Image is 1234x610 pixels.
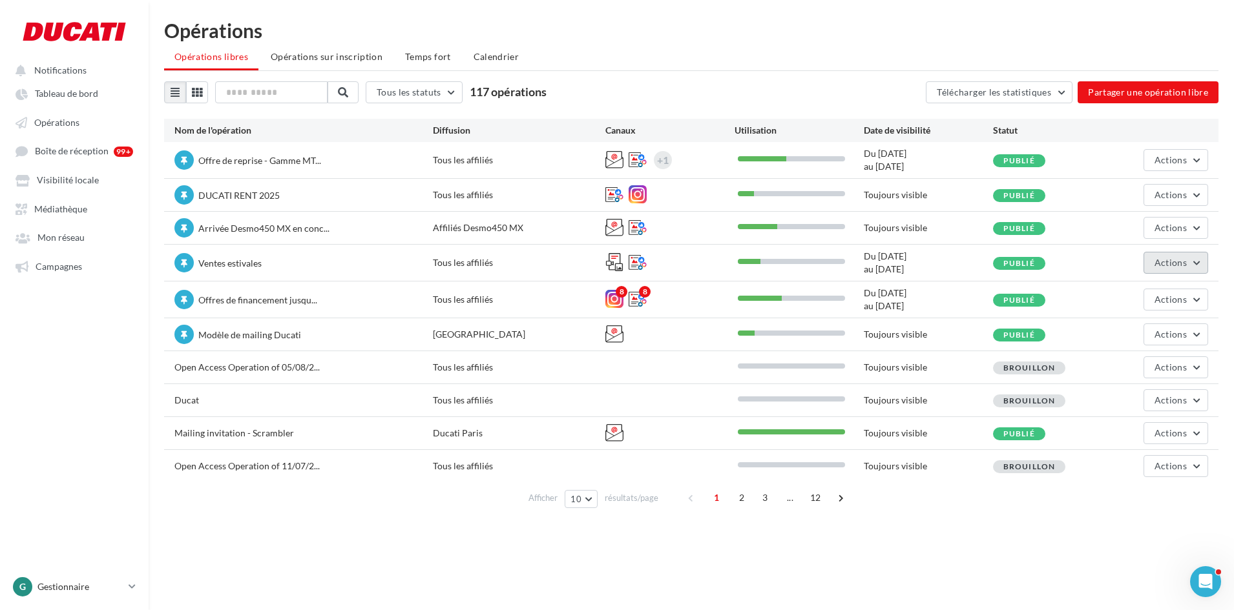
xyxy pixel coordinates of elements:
[1144,422,1208,444] button: Actions
[1155,222,1187,233] span: Actions
[198,294,317,305] span: Offres de financement jusqu...
[1144,217,1208,239] button: Actions
[198,223,329,234] span: Arrivée Desmo450 MX en conc...
[433,293,605,306] div: Tous les affiliés
[1144,455,1208,477] button: Actions
[616,286,627,298] div: 8
[433,124,605,137] div: Diffusion
[1003,330,1035,340] span: Publié
[1155,329,1187,340] span: Actions
[433,188,605,201] div: Tous les affiliés
[1003,363,1056,372] span: Brouillon
[8,168,141,191] a: Visibilité locale
[1144,323,1208,345] button: Actions
[731,487,752,508] span: 2
[864,250,993,276] div: Du [DATE] au [DATE]
[433,460,605,473] div: Tous les affiliés
[864,394,993,407] div: Toujours visible
[10,574,138,599] a: G Gestionnaire
[34,203,87,214] span: Médiathèque
[864,221,993,234] div: Toujours visible
[706,487,727,508] span: 1
[864,460,993,473] div: Toujours visible
[1003,295,1035,305] span: Publié
[1155,154,1187,165] span: Actions
[1003,462,1056,471] span: Brouillon
[1155,361,1187,372] span: Actions
[37,175,99,186] span: Visibilité locale
[937,86,1051,97] span: Télécharger les statistiques
[470,85,547,99] span: 117 opérations
[366,81,463,103] button: Tous les statuts
[1144,184,1208,206] button: Actions
[198,155,321,166] span: Offre de reprise - Gamme MT...
[1003,156,1035,165] span: Publié
[433,328,605,341] div: [GEOGRAPHIC_DATA]
[377,86,441,97] span: Tous les statuts
[35,146,109,157] span: Boîte de réception
[864,328,993,341] div: Toujours visible
[735,124,864,137] div: Utilisation
[34,65,87,76] span: Notifications
[755,487,775,508] span: 3
[37,580,123,593] p: Gestionnaire
[1003,396,1056,405] span: Brouillon
[8,197,141,220] a: Médiathèque
[474,51,519,62] span: Calendrier
[433,256,605,269] div: Tous les affiliés
[8,225,141,249] a: Mon réseau
[1078,81,1218,103] button: Partager une opération libre
[1003,258,1035,268] span: Publié
[1155,427,1187,438] span: Actions
[271,51,382,62] span: Opérations sur inscription
[405,51,451,62] span: Temps fort
[433,221,605,234] div: Affiliés Desmo450 MX
[1155,189,1187,200] span: Actions
[174,427,294,438] span: Mailing invitation - Scrambler
[926,81,1072,103] button: Télécharger les statistiques
[864,427,993,440] div: Toujours visible
[174,124,433,137] div: Nom de l'opération
[8,81,141,105] a: Tableau de bord
[864,147,993,173] div: Du [DATE] au [DATE]
[864,287,993,312] div: Du [DATE] au [DATE]
[8,254,141,278] a: Campagnes
[864,124,993,137] div: Date de visibilité
[1003,429,1035,438] span: Publié
[198,190,280,201] span: DUCATI RENT 2025
[19,580,26,593] span: G
[174,460,320,471] span: Open Access Operation of 11/07/2...
[1003,190,1035,200] span: Publié
[805,487,826,508] span: 12
[1155,394,1187,405] span: Actions
[639,286,651,298] div: 8
[37,232,85,243] span: Mon réseau
[114,147,133,157] div: 99+
[1144,356,1208,378] button: Actions
[36,261,82,272] span: Campagnes
[433,361,605,374] div: Tous les affiliés
[174,394,199,405] span: Ducat
[570,494,581,504] span: 10
[1155,460,1187,471] span: Actions
[1144,149,1208,171] button: Actions
[605,492,658,504] span: résultats/page
[34,117,79,128] span: Opérations
[1190,566,1221,597] iframe: Intercom live chat
[864,188,993,201] div: Toujours visible
[565,490,598,508] button: 10
[1155,294,1187,305] span: Actions
[198,258,262,269] span: Ventes estivales
[1003,223,1035,233] span: Publié
[8,139,141,163] a: Boîte de réception 99+
[174,361,320,372] span: Open Access Operation of 05/08/2...
[433,394,605,407] div: Tous les affiliés
[433,154,605,167] div: Tous les affiliés
[605,124,735,137] div: Canaux
[1144,252,1208,274] button: Actions
[8,110,141,134] a: Opérations
[35,88,98,99] span: Tableau de bord
[780,487,800,508] span: ...
[528,492,558,504] span: Afficher
[864,361,993,374] div: Toujours visible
